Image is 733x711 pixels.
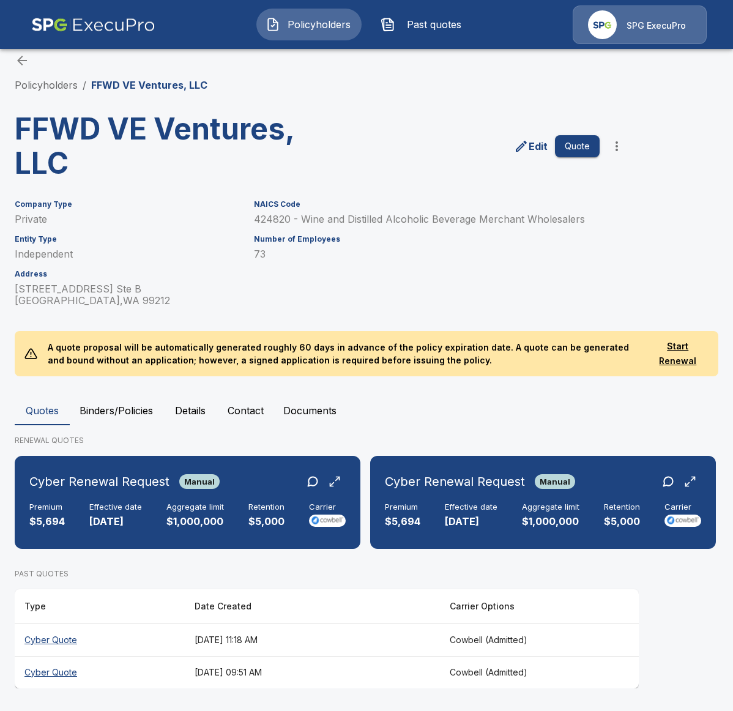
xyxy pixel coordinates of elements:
[445,515,497,529] p: [DATE]
[385,515,420,529] p: $5,694
[15,589,185,624] th: Type
[535,477,575,486] span: Manual
[664,502,701,512] h6: Carrier
[83,78,86,92] li: /
[440,656,639,688] th: Cowbell (Admitted)
[15,396,70,425] button: Quotes
[166,502,224,512] h6: Aggregate limit
[248,515,285,529] p: $5,000
[15,435,718,446] p: RENEWAL QUOTES
[440,589,639,624] th: Carrier Options
[522,515,579,529] p: $1,000,000
[256,9,362,40] button: Policyholders IconPolicyholders
[15,396,718,425] div: policyholder tabs
[604,502,640,512] h6: Retention
[385,502,420,512] h6: Premium
[15,248,239,260] p: Independent
[445,502,497,512] h6: Effective date
[91,78,207,92] p: FFWD VE Ventures, LLC
[218,396,273,425] button: Contact
[573,6,707,44] a: Agency IconSPG ExecuPro
[248,502,285,512] h6: Retention
[15,235,239,244] h6: Entity Type
[15,112,317,181] h3: FFWD VE Ventures, LLC
[604,515,640,529] p: $5,000
[15,589,639,688] table: responsive table
[254,214,598,225] p: 424820 - Wine and Distilled Alcoholic Beverage Merchant Wholesalers
[664,515,701,527] img: Carrier
[15,283,239,307] p: [STREET_ADDRESS] Ste B [GEOGRAPHIC_DATA] , WA 99212
[15,214,239,225] p: Private
[254,248,598,260] p: 73
[185,624,440,656] th: [DATE] 11:18 AM
[29,502,65,512] h6: Premium
[15,624,185,656] th: Cyber Quote
[522,502,579,512] h6: Aggregate limit
[385,472,525,491] h6: Cyber Renewal Request
[381,17,395,32] img: Past quotes Icon
[605,134,629,158] button: more
[371,9,477,40] button: Past quotes IconPast quotes
[512,136,550,156] a: edit
[15,79,78,91] a: Policyholders
[38,331,647,376] p: A quote proposal will be automatically generated roughly 60 days in advance of the policy expirat...
[185,589,440,624] th: Date Created
[29,472,169,491] h6: Cyber Renewal Request
[254,200,598,209] h6: NAICS Code
[627,20,686,32] p: SPG ExecuPro
[185,656,440,688] th: [DATE] 09:51 AM
[29,515,65,529] p: $5,694
[309,502,346,512] h6: Carrier
[163,396,218,425] button: Details
[179,477,220,486] span: Manual
[273,396,346,425] button: Documents
[15,270,239,278] h6: Address
[166,515,224,529] p: $1,000,000
[254,235,598,244] h6: Number of Employees
[70,396,163,425] button: Binders/Policies
[15,656,185,688] th: Cyber Quote
[266,17,280,32] img: Policyholders Icon
[15,200,239,209] h6: Company Type
[15,78,207,92] nav: breadcrumb
[15,53,29,68] a: back
[309,515,346,527] img: Carrier
[400,17,467,32] span: Past quotes
[440,624,639,656] th: Cowbell (Admitted)
[89,502,142,512] h6: Effective date
[647,335,709,373] button: Start Renewal
[285,17,352,32] span: Policyholders
[89,515,142,529] p: [DATE]
[529,139,548,154] p: Edit
[588,10,617,39] img: Agency Icon
[31,6,155,44] img: AA Logo
[555,135,600,158] button: Quote
[15,568,639,579] p: PAST QUOTES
